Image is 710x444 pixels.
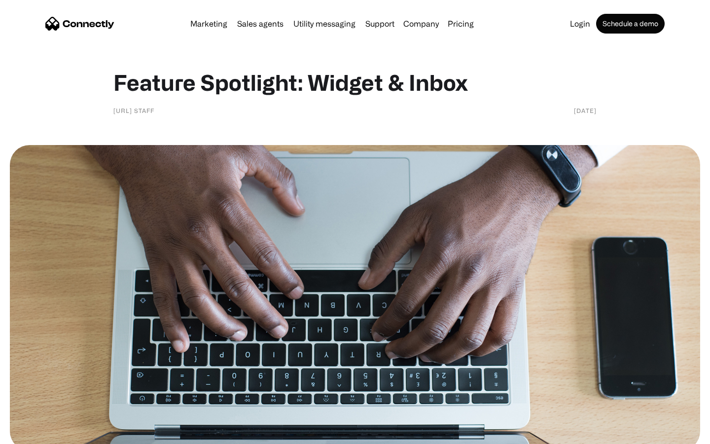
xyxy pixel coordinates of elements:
aside: Language selected: English [10,427,59,441]
a: Marketing [186,20,231,28]
div: [DATE] [574,106,597,115]
div: [URL] staff [113,106,154,115]
a: Support [361,20,398,28]
a: Login [566,20,594,28]
a: Schedule a demo [596,14,665,34]
div: Company [403,17,439,31]
a: Utility messaging [289,20,359,28]
a: Pricing [444,20,478,28]
a: Sales agents [233,20,287,28]
ul: Language list [20,427,59,441]
h1: Feature Spotlight: Widget & Inbox [113,69,597,96]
